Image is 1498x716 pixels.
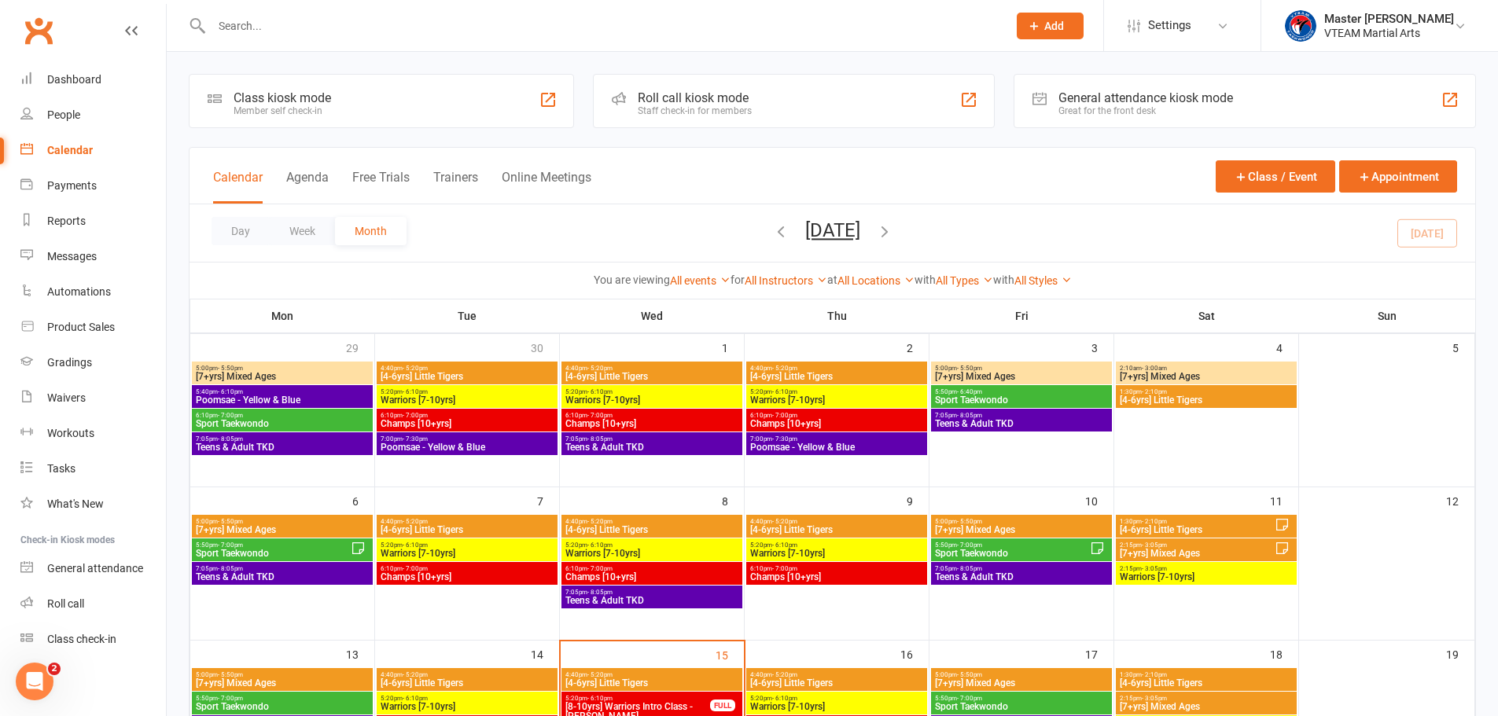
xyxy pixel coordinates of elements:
[1119,372,1294,381] span: [7+yrs] Mixed Ages
[1017,13,1084,39] button: Add
[1446,487,1474,513] div: 12
[531,334,559,360] div: 30
[934,365,1109,372] span: 5:00pm
[190,299,375,332] th: Mon
[565,419,739,428] span: Champs [10+yrs]
[749,549,924,558] span: Warriors [7-10yrs]
[1119,695,1294,702] span: 2:15pm
[403,695,428,702] span: - 6:10pm
[20,345,166,380] a: Gradings
[380,671,554,678] span: 4:40pm
[1216,160,1335,193] button: Class / Event
[1299,299,1475,332] th: Sun
[47,498,104,510] div: What's New
[47,144,93,156] div: Calendar
[772,695,797,702] span: - 6:10pm
[218,671,243,678] span: - 5:50pm
[772,435,797,442] span: - 7:30pm
[1014,274,1072,287] a: All Styles
[20,97,166,133] a: People
[565,388,739,395] span: 5:20pm
[915,274,936,286] strong: with
[20,586,166,622] a: Roll call
[380,442,554,452] span: Poomsae - Yellow & Blue
[286,170,329,204] button: Agenda
[195,572,370,582] span: Teens & Adult TKD
[731,274,745,286] strong: for
[218,388,243,395] span: - 6:10pm
[195,365,370,372] span: 5:00pm
[749,435,924,442] span: 7:00pm
[565,678,739,688] span: [4-6yrs] Little Tigers
[957,412,982,419] span: - 8:05pm
[565,365,739,372] span: 4:40pm
[934,412,1109,419] span: 7:05pm
[1119,525,1275,534] span: [4-6yrs] Little Tigers
[749,518,924,525] span: 4:40pm
[716,641,744,667] div: 15
[234,105,331,116] div: Member self check-in
[1324,12,1454,26] div: Master [PERSON_NAME]
[1085,641,1113,666] div: 17
[560,299,745,332] th: Wed
[502,170,591,204] button: Online Meetings
[772,518,797,525] span: - 5:20pm
[749,442,924,452] span: Poomsae - Yellow & Blue
[900,641,929,666] div: 16
[218,695,243,702] span: - 7:00pm
[934,395,1109,405] span: Sport Taekwondo
[380,435,554,442] span: 7:00pm
[380,542,554,549] span: 5:20pm
[936,274,993,287] a: All Types
[1119,542,1275,549] span: 2:15pm
[1148,8,1191,43] span: Settings
[48,663,61,675] span: 2
[929,299,1114,332] th: Fri
[587,542,613,549] span: - 6:10pm
[380,678,554,688] span: [4-6yrs] Little Tigers
[749,565,924,572] span: 6:10pm
[212,217,270,245] button: Day
[207,15,996,37] input: Search...
[1114,299,1299,332] th: Sat
[1119,549,1275,558] span: [7+yrs] Mixed Ages
[1085,487,1113,513] div: 10
[380,572,554,582] span: Champs [10+yrs]
[195,412,370,419] span: 6:10pm
[565,549,739,558] span: Warriors [7-10yrs]
[218,365,243,372] span: - 5:50pm
[993,274,1014,286] strong: with
[957,518,982,525] span: - 5:50pm
[380,525,554,534] span: [4-6yrs] Little Tigers
[565,518,739,525] span: 4:40pm
[749,372,924,381] span: [4-6yrs] Little Tigers
[403,565,428,572] span: - 7:00pm
[934,565,1109,572] span: 7:05pm
[934,388,1109,395] span: 5:50pm
[20,416,166,451] a: Workouts
[346,334,374,360] div: 29
[352,170,410,204] button: Free Trials
[1270,641,1298,666] div: 18
[47,73,101,86] div: Dashboard
[587,388,613,395] span: - 6:10pm
[1119,678,1294,688] span: [4-6yrs] Little Tigers
[670,274,731,287] a: All events
[20,310,166,345] a: Product Sales
[565,596,739,605] span: Teens & Adult TKD
[47,633,116,645] div: Class check-in
[772,412,797,419] span: - 7:00pm
[749,388,924,395] span: 5:20pm
[1119,395,1294,405] span: [4-6yrs] Little Tigers
[195,442,370,452] span: Teens & Adult TKD
[20,133,166,168] a: Calendar
[722,487,744,513] div: 8
[19,11,58,50] a: Clubworx
[772,542,797,549] span: - 6:10pm
[638,90,752,105] div: Roll call kiosk mode
[749,525,924,534] span: [4-6yrs] Little Tigers
[218,412,243,419] span: - 7:00pm
[1142,565,1167,572] span: - 3:05pm
[934,419,1109,428] span: Teens & Adult TKD
[1091,334,1113,360] div: 3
